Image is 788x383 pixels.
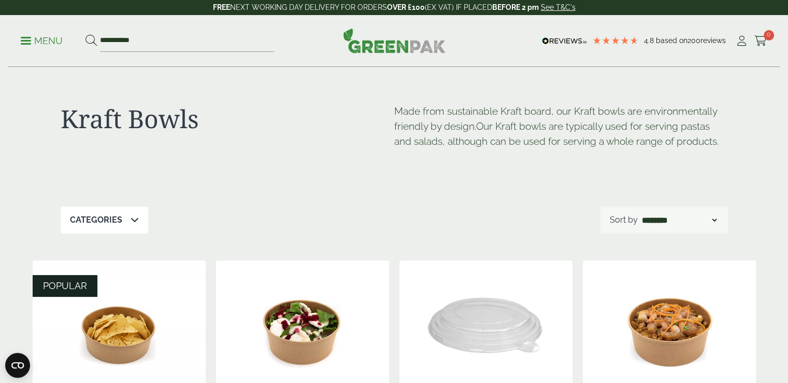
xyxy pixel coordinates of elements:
span: Our Kraft bowls are typically used for serving pastas and salads, although can be used for servin... [394,120,719,147]
span: POPULAR [43,280,87,291]
i: My Account [735,36,748,46]
p: Menu [21,35,63,47]
span: Based on [656,36,687,45]
select: Shop order [640,214,719,226]
strong: BEFORE 2 pm [492,3,539,11]
span: 4.8 [644,36,656,45]
span: Made from sustainable Kraft board, our Kraft bowls are environmentally friendly by design. [394,105,717,132]
strong: FREE [213,3,230,11]
img: GreenPak Supplies [343,28,446,53]
img: REVIEWS.io [542,37,587,45]
i: Cart [754,36,767,46]
p: Sort by [610,214,638,226]
h1: Kraft Bowls [61,104,394,134]
strong: OVER £100 [387,3,425,11]
div: 4.79 Stars [592,36,639,45]
a: 0 [754,33,767,49]
span: reviews [700,36,726,45]
a: See T&C's [541,3,576,11]
p: Categories [70,214,122,226]
a: Menu [21,35,63,45]
span: 0 [764,30,774,40]
button: Open CMP widget [5,353,30,378]
span: 200 [687,36,700,45]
